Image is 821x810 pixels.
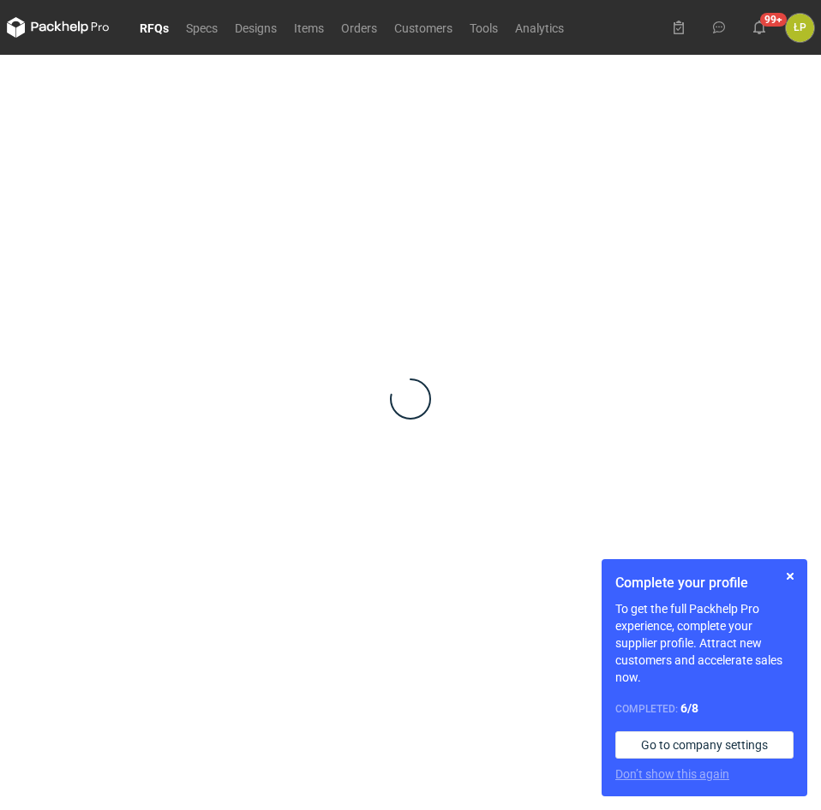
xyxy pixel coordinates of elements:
[131,17,177,38] a: RFQs
[615,600,794,686] p: To get the full Packhelp Pro experience, complete your supplier profile. Attract new customers an...
[615,700,794,718] div: Completed:
[680,701,698,715] strong: 6 / 8
[285,17,333,38] a: Items
[615,765,729,783] button: Don’t show this again
[780,566,800,587] button: Skip for now
[7,17,110,38] svg: Packhelp Pro
[226,17,285,38] a: Designs
[461,17,506,38] a: Tools
[746,14,773,41] button: 99+
[615,573,794,593] h1: Complete your profile
[786,14,814,42] div: Łukasz Postawa
[786,14,814,42] button: ŁP
[333,17,386,38] a: Orders
[615,731,794,759] a: Go to company settings
[177,17,226,38] a: Specs
[506,17,572,38] a: Analytics
[386,17,461,38] a: Customers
